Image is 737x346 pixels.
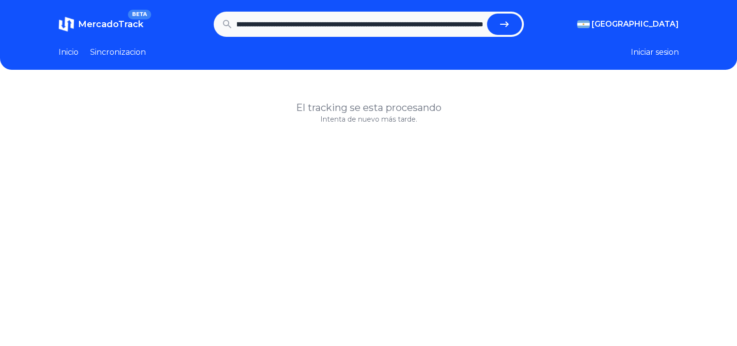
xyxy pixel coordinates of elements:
[631,47,679,58] button: Iniciar sesion
[592,18,679,30] span: [GEOGRAPHIC_DATA]
[78,19,143,30] span: MercadoTrack
[128,10,151,19] span: BETA
[577,18,679,30] button: [GEOGRAPHIC_DATA]
[59,114,679,124] p: Intenta de nuevo más tarde.
[59,47,78,58] a: Inicio
[577,20,590,28] img: Argentina
[59,16,74,32] img: MercadoTrack
[59,16,143,32] a: MercadoTrackBETA
[90,47,146,58] a: Sincronizacion
[59,101,679,114] h1: El tracking se esta procesando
